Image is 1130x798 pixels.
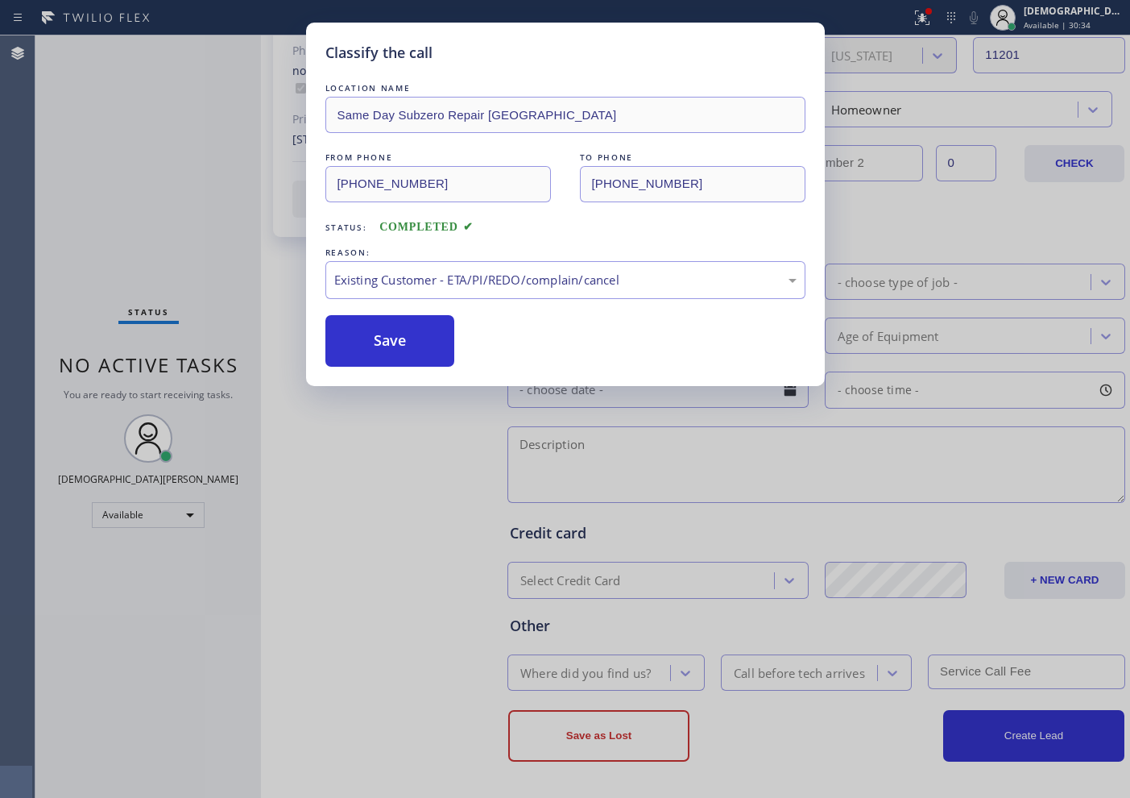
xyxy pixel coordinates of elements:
[325,244,805,261] div: REASON:
[325,149,551,166] div: FROM PHONE
[325,315,455,367] button: Save
[334,271,797,289] div: Existing Customer - ETA/PI/REDO/complain/cancel
[325,222,367,233] span: Status:
[580,149,805,166] div: TO PHONE
[325,42,433,64] h5: Classify the call
[580,166,805,202] input: To phone
[379,221,473,233] span: COMPLETED
[325,166,551,202] input: From phone
[325,80,805,97] div: LOCATION NAME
